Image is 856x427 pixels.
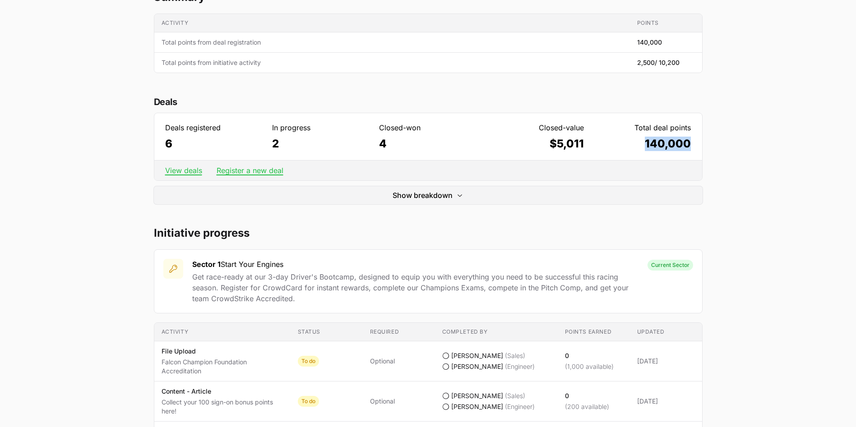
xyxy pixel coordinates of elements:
p: Content - Article [162,387,283,396]
dd: $5,011 [486,137,584,151]
span: (Sales) [505,351,525,360]
span: 140,000 [637,38,662,47]
dd: 2 [272,137,370,151]
span: 2,500 [637,58,680,67]
p: 0 [565,391,609,400]
span: Optional [370,357,395,366]
th: Points earned [558,323,630,341]
span: (Engineer) [505,402,535,411]
span: [DATE] [637,357,695,366]
th: Activity [154,14,630,32]
h2: Initiative progress [154,226,703,240]
dt: Total deal points [593,122,691,133]
dt: Closed-won [379,122,477,133]
th: Required [363,323,435,341]
button: Show breakdownExpand/Collapse [154,186,703,204]
dt: Closed-value [486,122,584,133]
section: Deal statistics [154,95,703,204]
a: Register a new deal [217,166,283,175]
h3: Start Your Engines [192,259,639,270]
p: Falcon Champion Foundation Accreditation [162,358,283,376]
th: Status [291,323,363,341]
dt: In progress [272,122,370,133]
span: / 10,200 [655,59,680,66]
h2: Deals [154,95,703,109]
span: Total points from deal registration [162,38,623,47]
dd: 140,000 [593,137,691,151]
span: Total points from initiative activity [162,58,623,67]
dd: 6 [165,137,263,151]
a: View deals [165,166,202,175]
p: (1,000 available) [565,362,614,371]
span: [PERSON_NAME] [451,402,503,411]
th: Points [630,14,702,32]
span: Sector 1 [192,260,221,269]
dd: 4 [379,137,477,151]
span: (Engineer) [505,362,535,371]
th: Updated [630,323,702,341]
span: [PERSON_NAME] [451,391,503,400]
span: [DATE] [637,397,695,406]
dt: Deals registered [165,122,263,133]
th: Completed by [435,323,558,341]
span: Optional [370,397,395,406]
p: Get race-ready at our 3-day Driver's Bootcamp, designed to equip you with everything you need to ... [192,271,639,304]
span: Show breakdown [393,190,453,201]
span: [PERSON_NAME] [451,362,503,371]
p: Collect your 100 sign-on bonus points here! [162,398,283,416]
p: File Upload [162,347,283,356]
p: (200 available) [565,402,609,411]
p: 0 [565,351,614,360]
span: [PERSON_NAME] [451,351,503,360]
svg: Expand/Collapse [456,192,463,199]
th: Activity [154,323,291,341]
span: (Sales) [505,391,525,400]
